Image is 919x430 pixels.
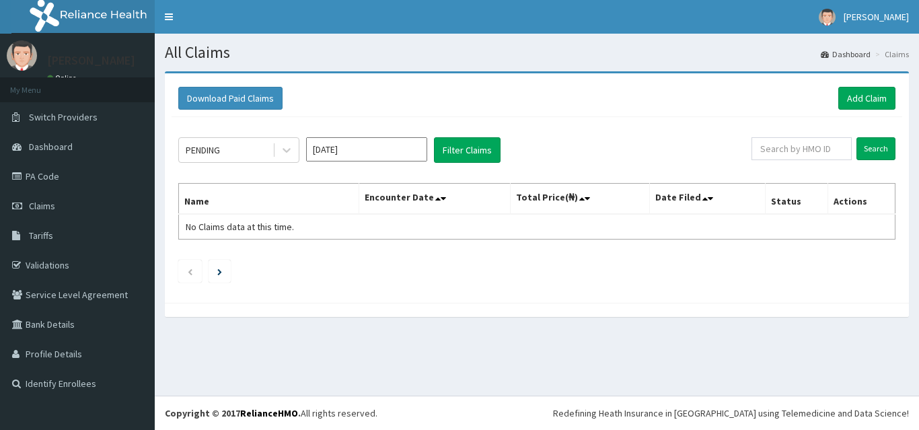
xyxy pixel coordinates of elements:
[872,48,909,60] li: Claims
[178,87,283,110] button: Download Paid Claims
[553,406,909,420] div: Redefining Heath Insurance in [GEOGRAPHIC_DATA] using Telemedicine and Data Science!
[844,11,909,23] span: [PERSON_NAME]
[165,44,909,61] h1: All Claims
[165,407,301,419] strong: Copyright © 2017 .
[359,184,510,215] th: Encounter Date
[187,265,193,277] a: Previous page
[29,200,55,212] span: Claims
[766,184,828,215] th: Status
[819,9,836,26] img: User Image
[47,55,135,67] p: [PERSON_NAME]
[29,229,53,242] span: Tariffs
[155,396,919,430] footer: All rights reserved.
[828,184,895,215] th: Actions
[29,111,98,123] span: Switch Providers
[751,137,852,160] input: Search by HMO ID
[510,184,650,215] th: Total Price(₦)
[47,73,79,83] a: Online
[240,407,298,419] a: RelianceHMO
[217,265,222,277] a: Next page
[434,137,501,163] button: Filter Claims
[179,184,359,215] th: Name
[821,48,871,60] a: Dashboard
[838,87,895,110] a: Add Claim
[186,221,294,233] span: No Claims data at this time.
[856,137,895,160] input: Search
[29,141,73,153] span: Dashboard
[186,143,220,157] div: PENDING
[7,40,37,71] img: User Image
[306,137,427,162] input: Select Month and Year
[650,184,766,215] th: Date Filed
